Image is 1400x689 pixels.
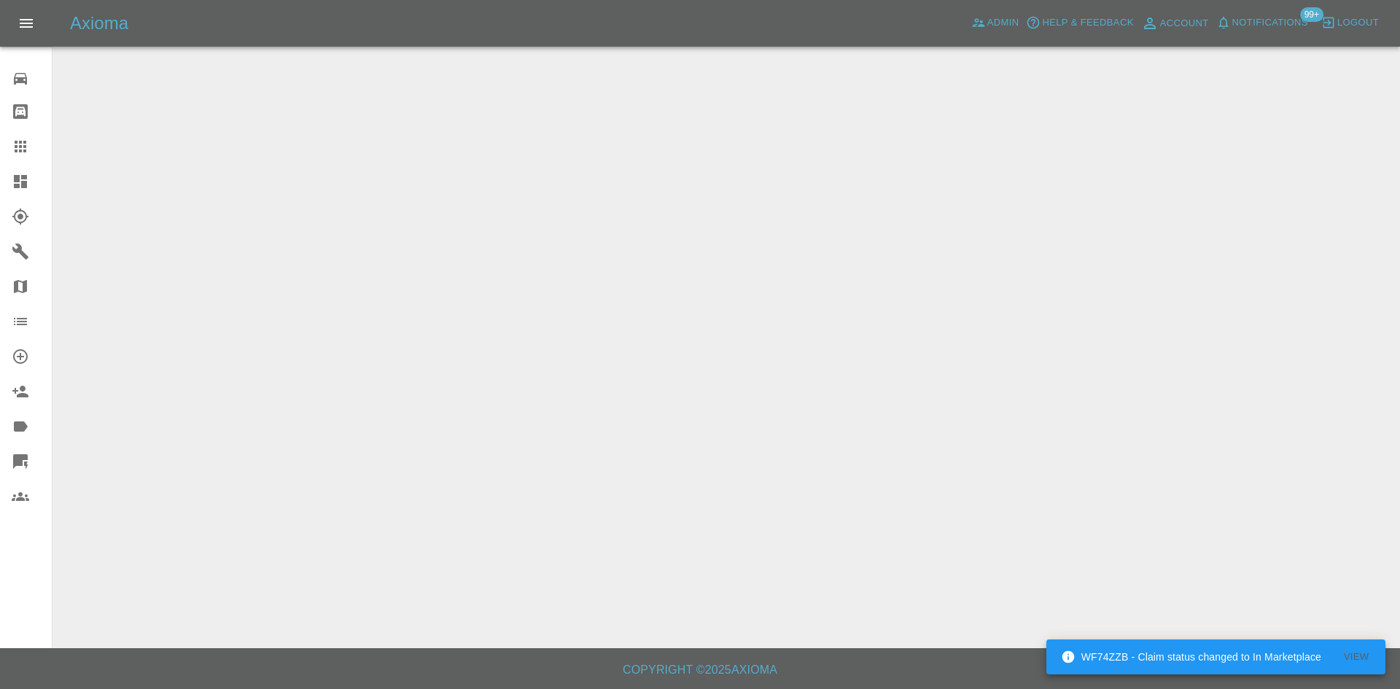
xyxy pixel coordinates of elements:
div: WF74ZZB - Claim status changed to In Marketplace [1061,644,1321,670]
a: Account [1137,12,1213,35]
button: Notifications [1213,12,1312,34]
span: Logout [1337,15,1379,31]
a: Admin [968,12,1023,34]
h5: Axioma [70,12,128,35]
span: Account [1160,15,1209,32]
span: Help & Feedback [1042,15,1133,31]
span: Notifications [1232,15,1308,31]
span: Admin [987,15,1019,31]
button: View [1333,646,1380,669]
button: Open drawer [9,6,44,41]
span: 99+ [1300,7,1323,22]
h6: Copyright © 2025 Axioma [12,660,1388,680]
button: Logout [1318,12,1382,34]
button: Help & Feedback [1022,12,1137,34]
